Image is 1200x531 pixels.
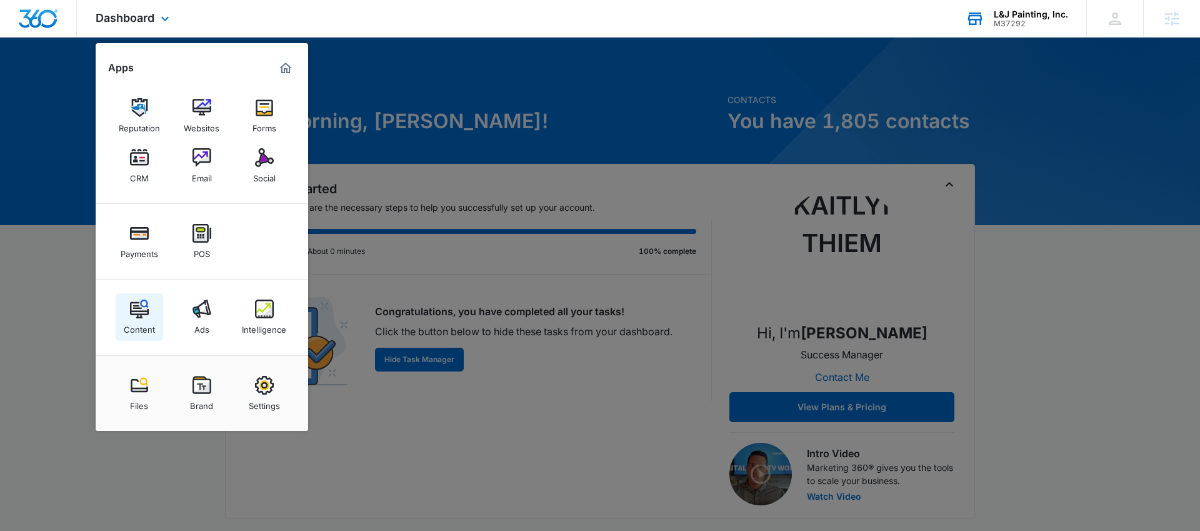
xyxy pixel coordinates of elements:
div: CRM [130,167,149,183]
a: Websites [178,92,226,139]
a: Content [116,293,163,341]
a: Files [116,370,163,417]
span: Dashboard [96,11,154,24]
h2: Apps [108,62,134,74]
a: POS [178,218,226,265]
a: Settings [241,370,288,417]
div: Email [192,167,212,183]
div: Files [130,395,148,411]
a: Brand [178,370,226,417]
div: Ads [194,318,209,335]
div: Brand [190,395,213,411]
a: Email [178,142,226,190]
a: Ads [178,293,226,341]
div: Websites [184,117,219,133]
a: CRM [116,142,163,190]
div: Content [124,318,155,335]
a: Payments [116,218,163,265]
a: Marketing 360® Dashboard [276,58,296,78]
a: Social [241,142,288,190]
div: account id [994,19,1068,28]
div: account name [994,9,1068,19]
div: Forms [252,117,276,133]
a: Intelligence [241,293,288,341]
div: Payments [121,243,158,259]
a: Forms [241,92,288,139]
div: Intelligence [242,318,286,335]
div: Settings [249,395,280,411]
div: Reputation [119,117,160,133]
div: Social [253,167,276,183]
div: POS [194,243,210,259]
a: Reputation [116,92,163,139]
